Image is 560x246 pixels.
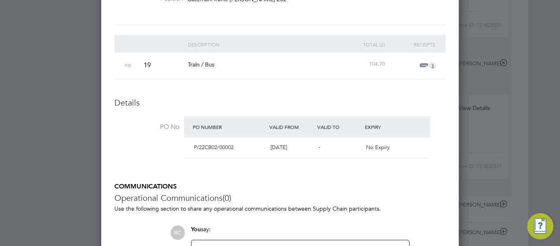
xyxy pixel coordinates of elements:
[363,120,411,134] div: Expiry
[366,144,389,151] span: No Expiry
[527,213,553,239] button: Engage Resource Center
[114,205,446,212] p: Use the following section to share any operational communications between Supply Chain participants.
[191,120,267,134] div: PO Number
[191,226,201,233] span: You
[315,120,363,134] div: Valid To
[430,63,435,69] i: 3
[271,144,287,151] span: [DATE]
[114,193,446,203] h3: Operational Communications
[125,62,132,69] span: Fri
[337,35,387,54] div: Total (£)
[114,97,446,108] h3: Details
[171,225,185,240] span: RC
[267,120,315,134] div: Valid From
[387,35,437,54] div: Receipts
[143,61,151,69] span: 19
[191,225,410,240] div: say:
[194,144,234,151] span: P/22CB02/00002
[114,123,179,131] label: PO No
[223,193,231,203] span: (0)
[319,144,320,151] span: -
[188,61,214,68] span: Train / Bus
[114,182,446,191] h5: COMMUNICATIONS
[369,60,385,67] span: 104.70
[186,35,337,54] div: Description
